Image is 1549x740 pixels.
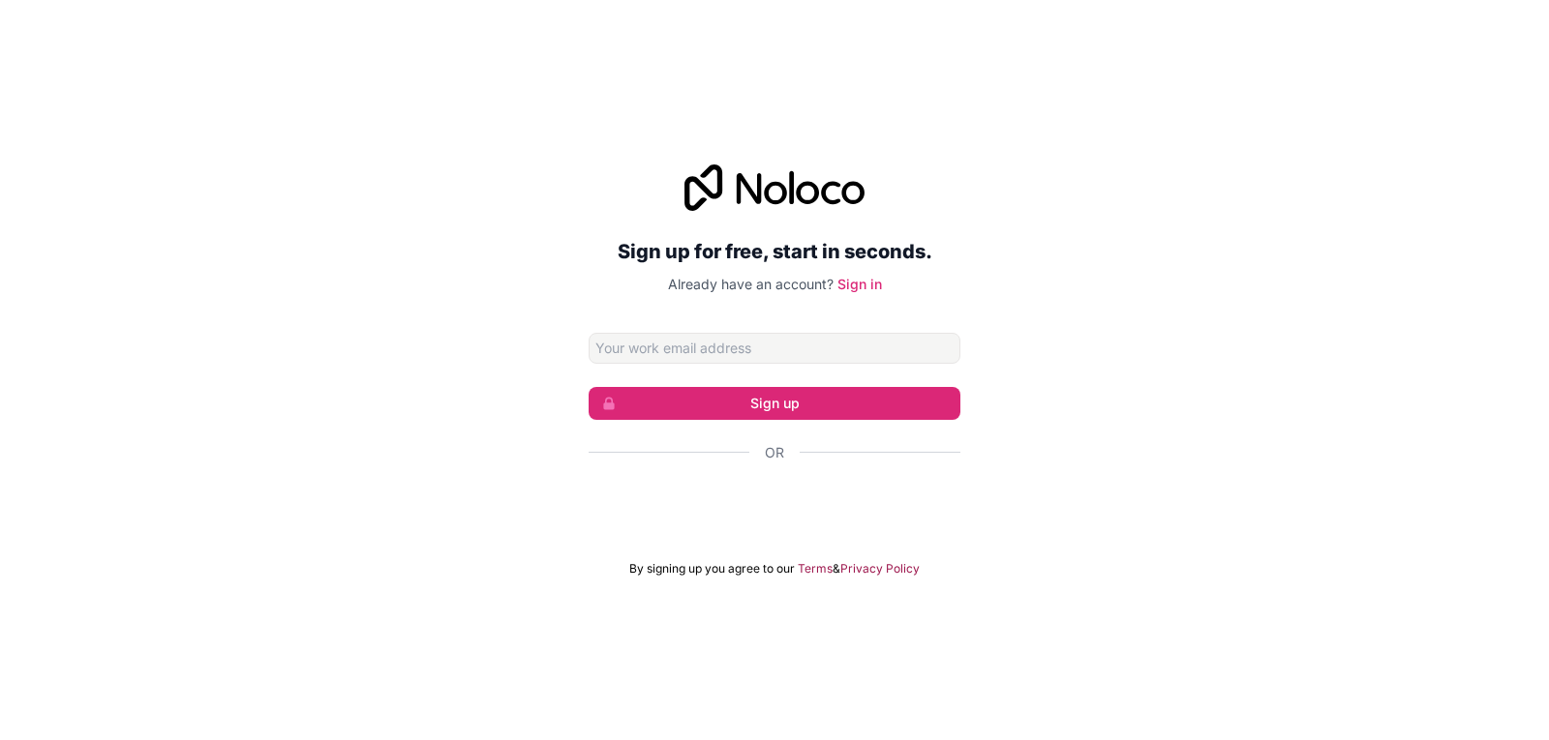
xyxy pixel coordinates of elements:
span: Already have an account? [668,276,834,292]
span: By signing up you agree to our [629,561,795,577]
span: Or [765,443,784,462]
a: Sign in [837,276,882,292]
a: Terms [798,561,833,577]
input: Email address [589,333,960,364]
a: Privacy Policy [840,561,920,577]
button: Sign up [589,387,960,420]
span: & [833,561,840,577]
h2: Sign up for free, start in seconds. [589,234,960,269]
